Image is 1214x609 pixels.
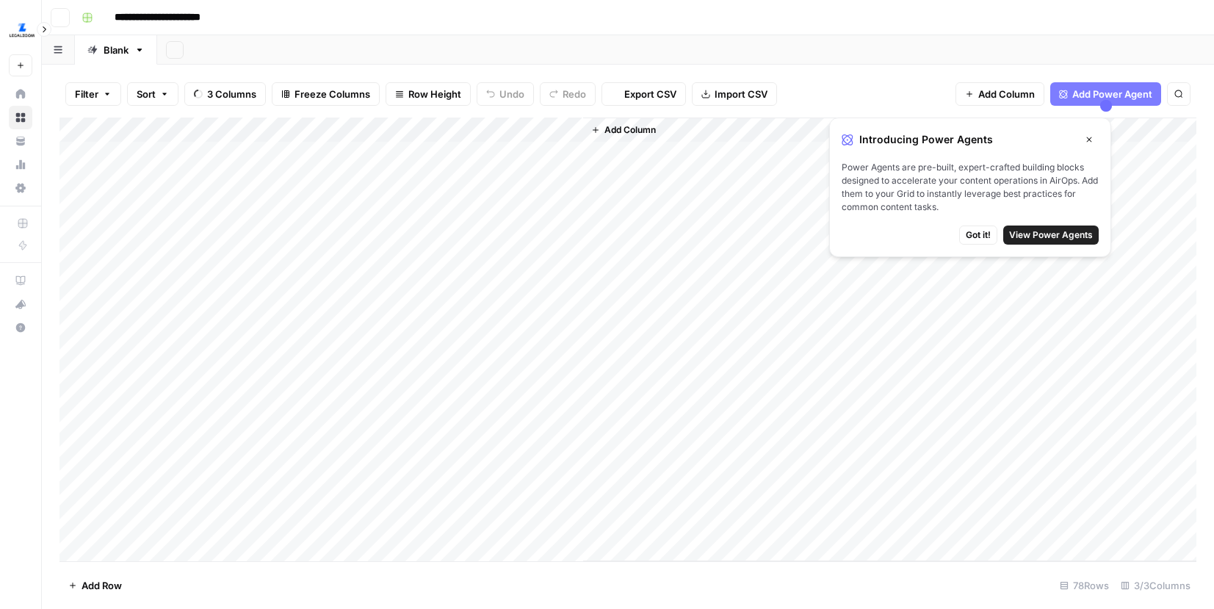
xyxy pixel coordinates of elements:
[9,106,32,129] a: Browse
[1054,574,1115,597] div: 78 Rows
[207,87,256,101] span: 3 Columns
[9,129,32,153] a: Your Data
[966,228,991,242] span: Got it!
[585,120,662,140] button: Add Column
[137,87,156,101] span: Sort
[540,82,596,106] button: Redo
[59,574,131,597] button: Add Row
[75,35,157,65] a: Blank
[601,82,686,106] button: Export CSV
[65,82,121,106] button: Filter
[842,130,1099,149] div: Introducing Power Agents
[604,123,656,137] span: Add Column
[75,87,98,101] span: Filter
[978,87,1035,101] span: Add Column
[9,316,32,339] button: Help + Support
[499,87,524,101] span: Undo
[10,293,32,315] div: What's new?
[9,153,32,176] a: Usage
[386,82,471,106] button: Row Height
[82,578,122,593] span: Add Row
[1003,226,1099,245] button: View Power Agents
[477,82,534,106] button: Undo
[1115,574,1196,597] div: 3/3 Columns
[624,87,676,101] span: Export CSV
[1009,228,1093,242] span: View Power Agents
[842,161,1099,214] span: Power Agents are pre-built, expert-crafted building blocks designed to accelerate your content op...
[9,269,32,292] a: AirOps Academy
[272,82,380,106] button: Freeze Columns
[9,12,32,48] button: Workspace: LegalZoom
[9,17,35,43] img: LegalZoom Logo
[955,82,1044,106] button: Add Column
[692,82,777,106] button: Import CSV
[959,226,997,245] button: Got it!
[715,87,767,101] span: Import CSV
[127,82,178,106] button: Sort
[1050,82,1161,106] button: Add Power Agent
[1072,87,1152,101] span: Add Power Agent
[184,82,266,106] button: 3 Columns
[9,176,32,200] a: Settings
[104,43,129,57] div: Blank
[9,292,32,316] button: What's new?
[408,87,461,101] span: Row Height
[563,87,586,101] span: Redo
[295,87,370,101] span: Freeze Columns
[9,82,32,106] a: Home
